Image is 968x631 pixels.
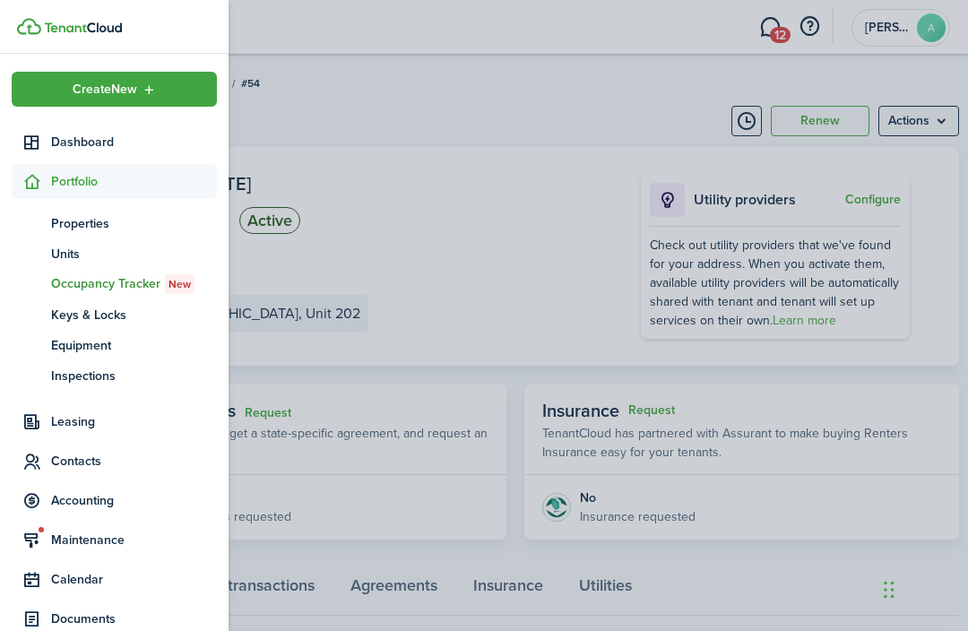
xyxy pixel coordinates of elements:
span: Occupancy Tracker [51,274,217,294]
a: Dashboard [12,125,217,160]
span: Inspections [51,367,217,385]
img: TenantCloud [17,18,41,35]
a: Units [12,238,217,269]
span: Create New [73,83,137,96]
span: New [169,276,191,292]
span: Accounting [51,491,217,510]
iframe: Chat Widget [878,545,968,631]
span: Equipment [51,336,217,355]
button: Open menu [12,72,217,107]
span: Properties [51,214,217,233]
span: Portfolio [51,172,217,191]
span: Calendar [51,570,217,589]
span: Documents [51,609,217,628]
div: Drag [884,563,895,617]
span: Maintenance [51,531,217,549]
span: Units [51,245,217,264]
a: Inspections [12,360,217,391]
a: Properties [12,208,217,238]
span: Leasing [51,412,217,431]
span: Contacts [51,452,217,471]
span: Dashboard [51,133,217,151]
span: Keys & Locks [51,306,217,324]
a: Occupancy TrackerNew [12,269,217,299]
img: TenantCloud [44,22,122,33]
a: Equipment [12,330,217,360]
a: Keys & Locks [12,299,217,330]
